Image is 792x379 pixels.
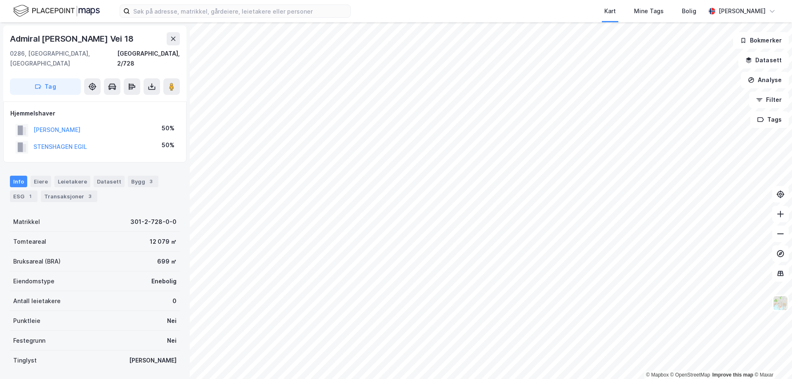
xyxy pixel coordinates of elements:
a: Improve this map [712,372,753,378]
div: 12 079 ㎡ [150,237,177,247]
div: 0286, [GEOGRAPHIC_DATA], [GEOGRAPHIC_DATA] [10,49,117,68]
div: Bruksareal (BRA) [13,257,61,266]
div: 1 [26,192,34,200]
input: Søk på adresse, matrikkel, gårdeiere, leietakere eller personer [130,5,350,17]
div: Matrikkel [13,217,40,227]
div: Eiere [31,176,51,187]
div: Bolig [682,6,696,16]
button: Tag [10,78,81,95]
div: Admiral [PERSON_NAME] Vei 18 [10,32,135,45]
div: Kart [604,6,616,16]
button: Datasett [738,52,789,68]
img: logo.f888ab2527a4732fd821a326f86c7f29.svg [13,4,100,18]
div: Tinglyst [13,355,37,365]
div: 50% [162,140,174,150]
div: [PERSON_NAME] [129,355,177,365]
div: Punktleie [13,316,40,326]
div: Tomteareal [13,237,46,247]
div: Transaksjoner [41,191,97,202]
div: 3 [147,177,155,186]
div: Info [10,176,27,187]
div: 3 [86,192,94,200]
div: Bygg [128,176,158,187]
div: Hjemmelshaver [10,108,179,118]
div: Festegrunn [13,336,45,346]
a: Mapbox [646,372,669,378]
button: Analyse [741,72,789,88]
div: 50% [162,123,174,133]
div: [GEOGRAPHIC_DATA], 2/728 [117,49,180,68]
button: Tags [750,111,789,128]
button: Filter [749,92,789,108]
div: Eiendomstype [13,276,54,286]
div: 699 ㎡ [157,257,177,266]
div: Leietakere [54,176,90,187]
div: [PERSON_NAME] [719,6,766,16]
div: 0 [172,296,177,306]
div: Enebolig [151,276,177,286]
button: Bokmerker [733,32,789,49]
a: OpenStreetMap [670,372,710,378]
div: Datasett [94,176,125,187]
div: Antall leietakere [13,296,61,306]
div: Mine Tags [634,6,664,16]
iframe: Chat Widget [751,339,792,379]
div: 301-2-728-0-0 [130,217,177,227]
div: Nei [167,316,177,326]
div: Nei [167,336,177,346]
img: Z [773,295,788,311]
div: ESG [10,191,38,202]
